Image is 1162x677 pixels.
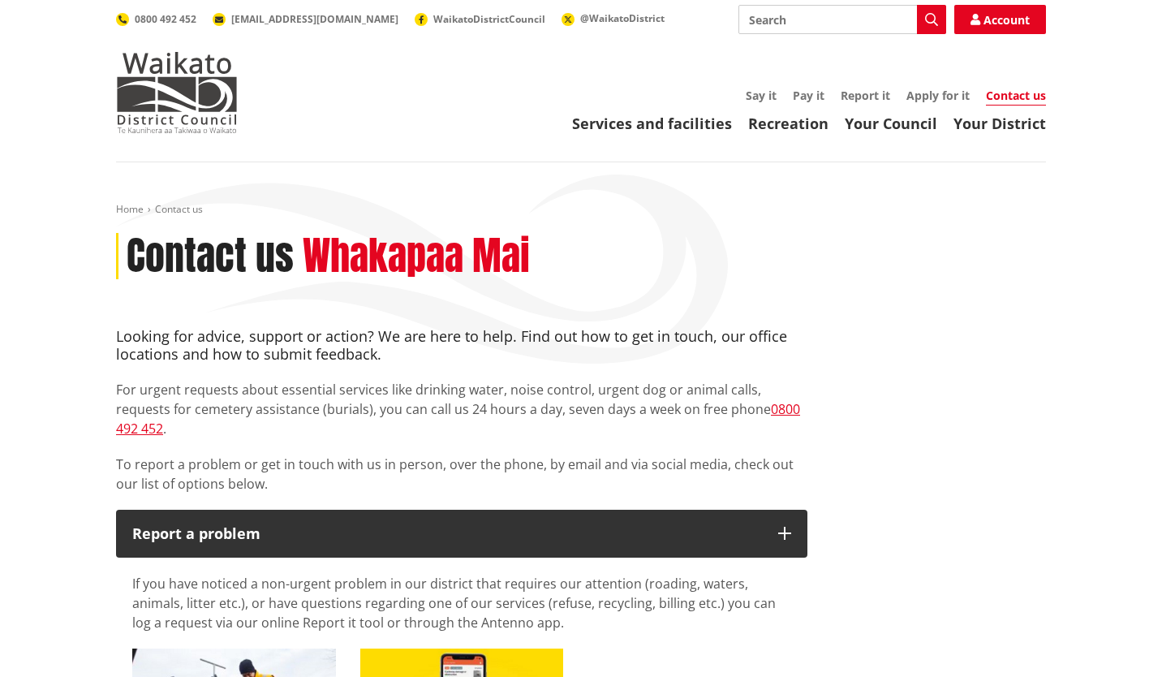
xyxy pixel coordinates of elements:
[231,12,398,26] span: [EMAIL_ADDRESS][DOMAIN_NAME]
[415,12,545,26] a: WaikatoDistrictCouncil
[580,11,665,25] span: @WaikatoDistrict
[793,88,824,103] a: Pay it
[746,88,777,103] a: Say it
[748,114,828,133] a: Recreation
[845,114,937,133] a: Your Council
[116,328,807,363] h4: Looking for advice, support or action? We are here to help. Find out how to get in touch, our off...
[132,575,776,632] span: If you have noticed a non-urgent problem in our district that requires our attention (roading, wa...
[303,233,530,280] h2: Whakapaa Mai
[116,380,807,438] p: For urgent requests about essential services like drinking water, noise control, urgent dog or an...
[135,12,196,26] span: 0800 492 452
[116,455,807,494] p: To report a problem or get in touch with us in person, over the phone, by email and via social me...
[841,88,890,103] a: Report it
[116,52,238,133] img: Waikato District Council - Te Kaunihera aa Takiwaa o Waikato
[116,203,1046,217] nav: breadcrumb
[132,526,762,542] p: Report a problem
[116,12,196,26] a: 0800 492 452
[953,114,1046,133] a: Your District
[738,5,946,34] input: Search input
[116,510,807,558] button: Report a problem
[155,202,203,216] span: Contact us
[954,5,1046,34] a: Account
[127,233,294,280] h1: Contact us
[433,12,545,26] span: WaikatoDistrictCouncil
[906,88,970,103] a: Apply for it
[116,400,800,438] a: 0800 492 452
[213,12,398,26] a: [EMAIL_ADDRESS][DOMAIN_NAME]
[986,88,1046,106] a: Contact us
[562,11,665,25] a: @WaikatoDistrict
[116,202,144,216] a: Home
[572,114,732,133] a: Services and facilities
